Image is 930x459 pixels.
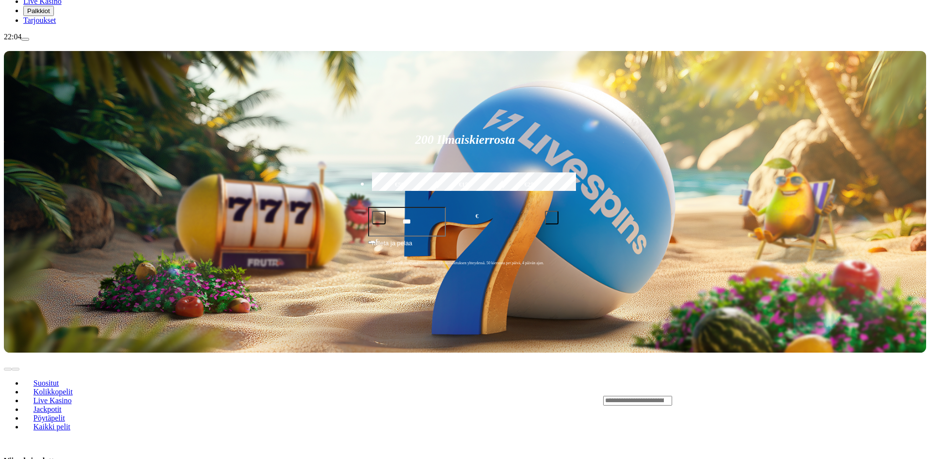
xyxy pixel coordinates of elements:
label: €150 [435,171,495,199]
header: Lobby [4,353,926,448]
span: Suositut [30,379,63,387]
span: Kaikki pelit [30,423,74,431]
button: next slide [12,368,19,371]
a: Kolikkopelit [23,384,83,399]
span: Kolikkopelit [30,388,77,396]
button: minus icon [372,211,386,224]
span: Jackpotit [30,405,66,413]
span: 22:04 [4,33,21,41]
nav: Lobby [4,362,584,439]
label: €250 [500,171,560,199]
button: Palkkiot [23,6,54,16]
a: Tarjoukset [23,16,56,24]
label: €50 [370,171,430,199]
a: Kaikki pelit [23,419,81,434]
a: Live Kasino [23,393,82,408]
input: Search [603,396,672,406]
a: Suositut [23,375,69,390]
button: plus icon [545,211,558,224]
span: € [376,238,379,243]
span: Live Kasino [30,396,76,405]
span: Talleta ja pelaa [371,238,412,256]
span: Palkkiot [27,7,50,15]
button: prev slide [4,368,12,371]
button: Talleta ja pelaa [368,238,562,256]
a: Pöytäpelit [23,410,75,425]
span: Pöytäpelit [30,414,69,422]
span: € [475,212,478,221]
button: menu [21,38,29,41]
a: Jackpotit [23,402,71,416]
